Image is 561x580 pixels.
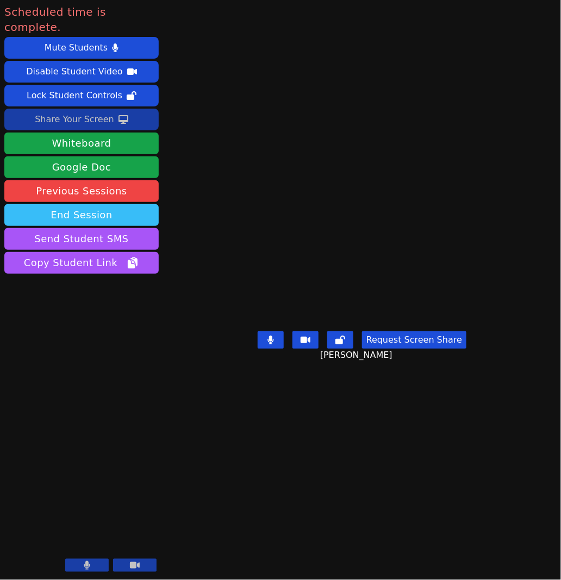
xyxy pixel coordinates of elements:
a: Previous Sessions [4,180,159,202]
button: End Session [4,204,159,226]
a: Google Doc [4,156,159,178]
button: Send Student SMS [4,228,159,250]
button: Mute Students [4,37,159,59]
button: Request Screen Share [362,331,466,349]
button: Disable Student Video [4,61,159,83]
button: Copy Student Link [4,252,159,274]
div: Disable Student Video [26,63,122,80]
button: Lock Student Controls [4,85,159,106]
div: Share Your Screen [35,111,114,128]
span: [PERSON_NAME] [320,349,395,362]
button: Whiteboard [4,133,159,154]
div: Lock Student Controls [27,87,122,104]
span: Copy Student Link [24,255,139,270]
span: Scheduled time is complete. [4,4,159,35]
button: Share Your Screen [4,109,159,130]
div: Mute Students [45,39,108,56]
